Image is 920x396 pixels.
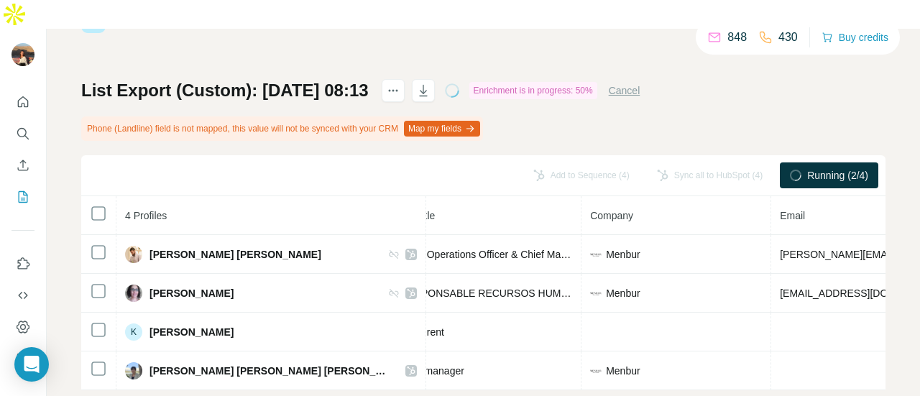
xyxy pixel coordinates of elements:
img: Avatar [125,362,142,379]
span: [PERSON_NAME] [PERSON_NAME] [149,247,321,262]
span: Email [780,210,805,221]
p: 430 [778,29,798,46]
h1: List Export (Custom): [DATE] 08:13 [81,79,369,102]
img: company-logo [590,249,602,260]
button: Dashboard [11,314,34,340]
img: company-logo [590,287,602,299]
img: Avatar [125,246,142,263]
button: Enrich CSV [11,152,34,178]
div: K [125,323,142,341]
span: Running (2/4) [807,168,868,183]
button: Buy credits [822,27,888,47]
span: Chief Operations Officer & Chief Marketing Officer [400,249,623,260]
p: 848 [727,29,747,46]
img: company-logo [590,365,602,377]
span: [PERSON_NAME] [149,325,234,339]
button: Use Surfe API [11,282,34,308]
div: Phone (Landline) field is not mapped, this value will not be synced with your CRM [81,116,483,141]
span: 4 Profiles [125,210,167,221]
button: Search [11,121,34,147]
button: actions [382,79,405,102]
span: Menbur [606,247,640,262]
span: [PERSON_NAME] [149,286,234,300]
span: Menbur [606,364,640,378]
img: Avatar [11,43,34,66]
img: Avatar [125,285,142,302]
span: Company [590,210,633,221]
span: RESPONSABLE RECURSOS HUMANOS [400,287,589,299]
button: Map my fields [404,121,480,137]
button: Quick start [11,89,34,115]
span: [PERSON_NAME] [PERSON_NAME] [PERSON_NAME] [149,364,391,378]
span: Menbur [606,286,640,300]
span: Prokurent [400,326,444,338]
button: Use Surfe on LinkedIn [11,251,34,277]
div: Enrichment is in progress: 50% [469,82,597,99]
span: Area manager [400,365,464,377]
button: Cancel [609,83,640,98]
button: Feedback [11,346,34,372]
button: My lists [11,184,34,210]
div: Open Intercom Messenger [14,347,49,382]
